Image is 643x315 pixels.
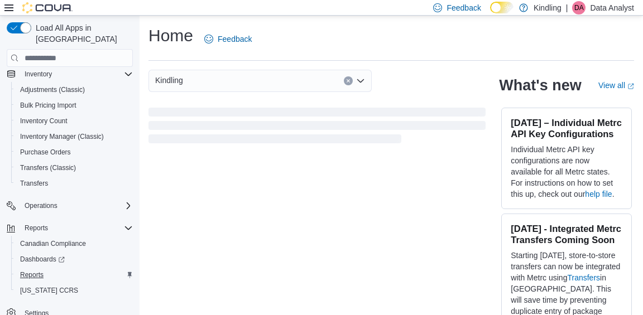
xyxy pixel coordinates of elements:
span: Reports [16,268,133,282]
span: Dashboards [16,253,133,266]
a: Adjustments (Classic) [16,83,89,96]
span: Purchase Orders [16,146,133,159]
p: Data Analyst [590,1,634,14]
span: Transfers [20,179,48,188]
span: Dashboards [20,255,65,264]
button: Open list of options [356,76,365,85]
input: Dark Mode [490,2,514,13]
span: [US_STATE] CCRS [20,286,78,295]
span: Kindling [155,74,183,87]
button: Inventory Manager (Classic) [11,129,137,144]
button: Reports [20,221,52,235]
span: Inventory Count [16,114,133,128]
img: Cova [22,2,73,13]
a: Bulk Pricing Import [16,99,81,112]
button: Adjustments (Classic) [11,82,137,98]
span: Adjustments (Classic) [20,85,85,94]
span: Loading [148,110,486,146]
span: Inventory [25,70,52,79]
a: Purchase Orders [16,146,75,159]
span: Adjustments (Classic) [16,83,133,96]
button: Clear input [344,76,353,85]
button: Inventory [20,67,56,81]
a: Reports [16,268,48,282]
span: Feedback [218,33,252,45]
p: Kindling [534,1,562,14]
a: Dashboards [16,253,69,266]
button: Reports [11,267,137,283]
a: Transfers (Classic) [16,161,80,175]
span: Transfers [16,177,133,190]
button: Inventory Count [11,113,137,129]
span: Inventory Manager (Classic) [16,130,133,143]
p: Individual Metrc API key configurations are now available for all Metrc states. For instructions ... [511,144,622,200]
a: Feedback [200,28,256,50]
span: Purchase Orders [20,148,71,157]
span: Reports [20,270,44,279]
a: [US_STATE] CCRS [16,284,83,297]
span: Inventory Count [20,117,68,125]
a: Inventory Manager (Classic) [16,130,108,143]
a: Transfers [16,177,52,190]
span: Bulk Pricing Import [20,101,76,110]
button: [US_STATE] CCRS [11,283,137,298]
span: Operations [20,199,133,212]
span: Feedback [447,2,481,13]
div: Data Analyst [572,1,586,14]
button: Reports [2,220,137,236]
p: | [566,1,568,14]
span: Operations [25,201,57,210]
span: Reports [20,221,133,235]
button: Transfers [11,176,137,191]
button: Bulk Pricing Import [11,98,137,113]
span: Transfers (Classic) [16,161,133,175]
h2: What's new [499,76,581,94]
a: Inventory Count [16,114,72,128]
span: Reports [25,224,48,232]
button: Operations [20,199,62,212]
span: Canadian Compliance [20,239,86,248]
a: Transfers [567,273,600,282]
span: Inventory [20,67,133,81]
button: Inventory [2,66,137,82]
h3: [DATE] – Individual Metrc API Key Configurations [511,117,622,139]
span: Transfers (Classic) [20,163,76,172]
button: Operations [2,198,137,214]
a: help file [585,190,612,198]
span: Load All Apps in [GEOGRAPHIC_DATA] [31,22,133,45]
button: Transfers (Classic) [11,160,137,176]
button: Purchase Orders [11,144,137,160]
span: Bulk Pricing Import [16,99,133,112]
span: Inventory Manager (Classic) [20,132,104,141]
span: Washington CCRS [16,284,133,297]
a: Dashboards [11,251,137,267]
h3: [DATE] - Integrated Metrc Transfers Coming Soon [511,223,622,245]
svg: External link [627,83,634,90]
a: Canadian Compliance [16,237,90,250]
h1: Home [148,25,193,47]
a: View allExternal link [598,81,634,90]
span: DA [574,1,584,14]
button: Canadian Compliance [11,236,137,251]
span: Canadian Compliance [16,237,133,250]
